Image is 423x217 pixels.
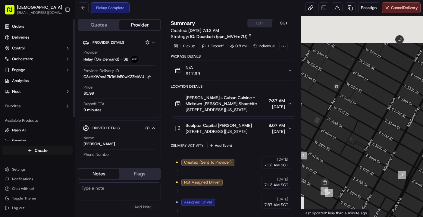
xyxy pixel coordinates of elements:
span: Not Assigned Driver [184,180,220,185]
span: Provider [83,50,98,55]
span: Log out [12,206,24,210]
span: Phone Number [83,152,110,157]
button: Toggle Theme [2,194,73,203]
div: 0.8 mi [227,42,249,50]
span: [PERSON_NAME]'s Cuban Cuisine - Midtown [PERSON_NAME] Sharebite [186,95,266,107]
button: Quotes [78,20,119,30]
span: Dropoff ETA [83,101,105,107]
span: Engage [12,67,25,73]
div: 1 [398,171,406,179]
button: Fleet [2,87,73,96]
a: Analytics [2,76,73,86]
span: [DATE] [277,177,288,182]
span: Relay (On-Demand) - SB [83,57,128,62]
button: Provider Details [83,37,156,47]
span: $17.99 [186,71,200,77]
span: 7:37 AM [268,98,285,104]
button: [PERSON_NAME]'s Cuban Cuisine - Midtown [PERSON_NAME] Sharebite[STREET_ADDRESS][US_STATE]7:37 AM[... [171,91,296,116]
span: 7:12 AM SGT [264,162,288,168]
img: relay_logo_black.png [131,56,138,63]
button: [DEMOGRAPHIC_DATA][EMAIL_ADDRESS][DOMAIN_NAME] [2,2,62,17]
span: Reassign [361,5,377,11]
div: Location Details [171,84,296,89]
span: [DATE] 7:12 AM [188,28,219,33]
div: 2 [325,189,333,197]
span: [DATE] [268,104,285,110]
button: Orchestrate [2,54,73,64]
span: IO: Doordash (opn_MVHm7U) [190,33,247,39]
div: Delivery Activity [171,143,204,148]
span: Cancel Delivery [391,5,418,11]
span: Price [83,85,92,90]
span: Fleet [12,89,21,94]
button: Reassign [358,2,379,13]
a: Orders [2,22,73,31]
span: 7:37 AM SGT [264,202,288,208]
a: Nash AI [5,127,70,133]
span: Sculptor Capital [PERSON_NAME] [186,122,252,128]
a: Deliveries [2,33,73,42]
span: Control [12,46,25,51]
button: Control [2,43,73,53]
button: Sculptor Capital [PERSON_NAME][STREET_ADDRESS][US_STATE]8:07 AM[DATE] [171,119,296,138]
span: Toggle Theme [12,196,36,201]
button: [DEMOGRAPHIC_DATA] [17,4,62,10]
button: Driver Details [83,123,156,133]
span: Assigned Driver [184,200,212,205]
span: Nash AI [12,127,26,133]
button: EDT [248,19,272,27]
button: Add Event [207,142,234,149]
span: 8:07 AM [268,122,285,128]
span: Created (Sent To Provider) [184,160,232,165]
h3: Summary [171,20,195,26]
span: N/A [186,64,200,71]
div: 1 Dropoff [199,42,226,50]
div: 3 [321,187,328,195]
div: Favorites [2,101,73,111]
span: [STREET_ADDRESS][US_STATE] [186,128,252,134]
div: Available Products [2,116,73,125]
span: Orders [12,24,24,29]
button: Notifications [2,175,73,183]
span: Create [35,147,48,153]
button: Create [2,146,73,155]
div: Package Details [171,54,296,59]
span: Provider Delivery ID [83,68,119,74]
button: Settings [2,165,73,174]
button: Nash AI [2,125,73,135]
button: N/A$17.99 [171,61,296,80]
span: Driver Details [92,126,120,131]
button: Engage [2,65,73,75]
span: Orchestrate [12,56,33,62]
button: [EMAIL_ADDRESS][DOMAIN_NAME] [17,10,62,15]
div: Strategy: [171,33,252,39]
div: Individual [251,42,278,50]
span: Created: [171,27,219,33]
a: Promise [5,138,70,144]
button: Log out [2,204,73,212]
div: Last Updated: less than a minute ago [301,209,370,217]
span: Promise [12,138,26,144]
span: Analytics [12,78,29,83]
span: [DATE] [277,157,288,162]
span: Chat with us! [12,186,34,191]
span: Notifications [12,177,33,181]
div: 4 [299,152,307,159]
div: [PERSON_NAME] [83,141,115,147]
span: [DATE] [268,128,285,134]
button: SGT [272,19,296,27]
button: Promise [2,136,73,146]
span: [STREET_ADDRESS][US_STATE] [186,107,266,113]
button: CancelDelivery [382,2,421,13]
button: Chat with us! [2,184,73,193]
button: Provider [119,20,160,30]
a: Powered byPylon [42,21,73,26]
div: 1 Pickup [171,42,198,50]
button: Flags [119,169,160,179]
div: 9 minutes [83,107,101,113]
span: [DATE] [277,197,288,202]
span: 7:13 AM SGT [264,182,288,188]
span: Name [83,135,94,141]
